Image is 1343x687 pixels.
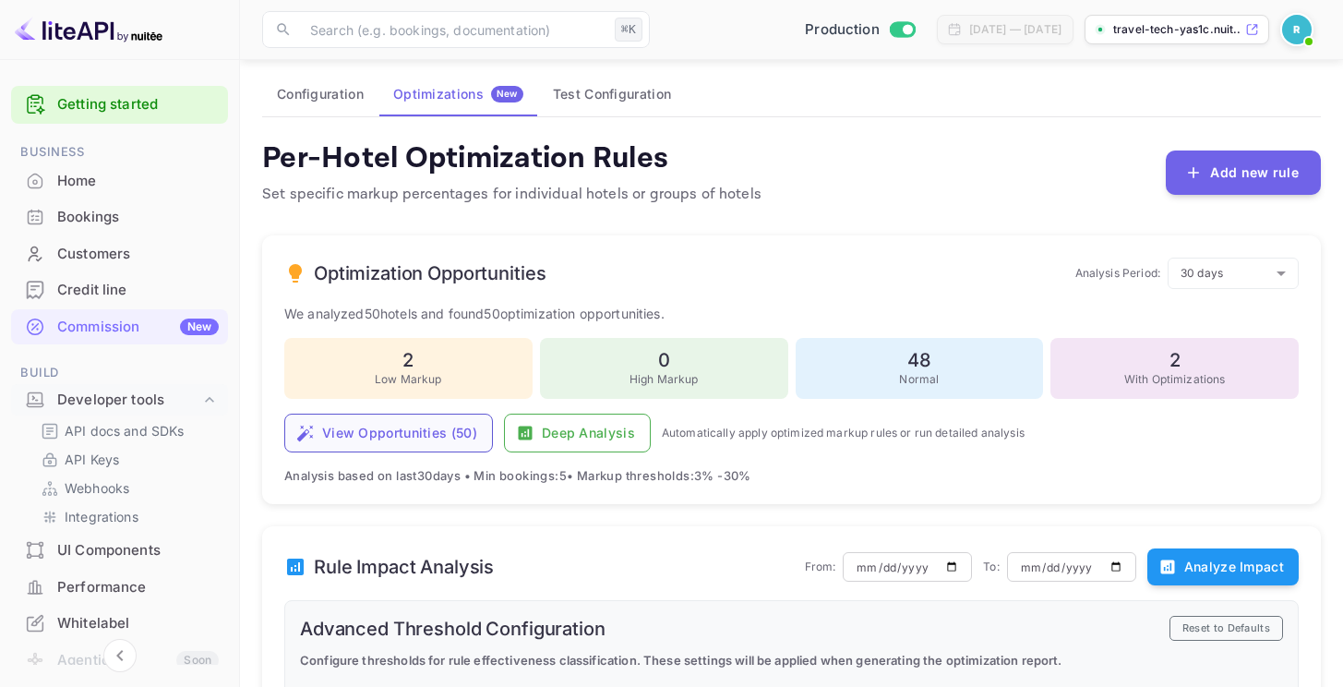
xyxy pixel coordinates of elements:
a: Customers [11,236,228,271]
div: Commission [57,317,219,338]
button: Test Configuration [538,72,686,116]
p: Integrations [65,507,138,526]
div: Integrations [33,503,221,530]
h6: Rule Impact Analysis [314,556,494,578]
p: Configure thresholds for rule effectiveness classification. These settings will be applied when g... [300,652,1283,670]
div: Whitelabel [57,613,219,634]
div: CommissionNew [11,309,228,345]
div: Performance [57,577,219,598]
h6: 2 [295,349,522,371]
a: UI Components [11,533,228,567]
p: From: [805,559,836,575]
span: Analysis based on last 30 days • Min bookings: 5 • Markup thresholds: 3 % - 30 % [284,468,751,483]
a: API docs and SDKs [41,421,213,440]
img: Revolut [1282,15,1312,44]
span: New [491,88,523,100]
div: Customers [11,236,228,272]
a: Home [11,163,228,198]
div: [DATE] — [DATE] [969,21,1061,38]
h6: Optimization Opportunities [314,262,546,284]
div: Switch to Sandbox mode [797,19,922,41]
div: ⌘K [615,18,642,42]
h6: 48 [807,349,1033,371]
span: Build [11,363,228,383]
a: CommissionNew [11,309,228,343]
p: Normal [807,371,1033,388]
h6: 0 [551,349,777,371]
a: Webhooks [41,478,213,498]
button: Configuration [262,72,378,116]
button: Deep Analysis [504,414,651,452]
div: New [180,319,219,335]
p: Low Markup [295,371,522,388]
div: API docs and SDKs [33,417,221,444]
p: High Markup [551,371,777,388]
p: Set specific markup percentages for individual hotels or groups of hotels [262,184,761,206]
a: Whitelabel [11,606,228,640]
div: Performance [11,570,228,606]
button: Add new rule [1166,151,1321,195]
input: Search (e.g. bookings, documentation) [299,11,607,48]
a: Integrations [41,507,213,526]
div: Credit line [57,280,219,301]
div: Home [57,171,219,192]
p: API docs and SDKs [65,421,185,440]
a: API Keys [41,450,213,469]
h4: Per-Hotel Optimization Rules [262,139,761,176]
div: UI Components [11,533,228,569]
div: Developer tools [57,390,200,411]
div: Bookings [11,199,228,235]
h6: Advanced Threshold Configuration [300,618,606,640]
p: We analyzed 50 hotels and found 50 optimization opportunities. [284,304,1299,323]
a: Performance [11,570,228,604]
div: UI Components [57,540,219,561]
div: Developer tools [11,384,228,416]
p: Analysis Period: [1075,265,1160,282]
div: Optimizations [393,86,523,102]
button: Reset to Defaults [1169,616,1283,641]
div: Whitelabel [11,606,228,642]
div: Credit line [11,272,228,308]
span: Production [805,19,880,41]
p: With Optimizations [1061,371,1288,388]
a: Bookings [11,199,228,234]
h6: 2 [1061,349,1288,371]
div: API Keys [33,446,221,473]
img: LiteAPI logo [15,15,162,44]
div: Home [11,163,228,199]
div: Customers [57,244,219,265]
div: 30 days [1168,258,1299,289]
p: Webhooks [65,478,129,498]
button: Collapse navigation [103,639,137,672]
div: Getting started [11,86,228,124]
p: API Keys [65,450,119,469]
div: Webhooks [33,475,221,501]
button: Analyze Impact [1147,548,1299,585]
p: To: [983,559,999,575]
a: Getting started [57,94,219,115]
span: Business [11,142,228,163]
p: Automatically apply optimized markup rules or run detailed analysis [662,425,1025,441]
button: View Opportunities (50) [284,414,493,452]
div: Bookings [57,207,219,228]
p: travel-tech-yas1c.nuit... [1113,21,1241,38]
a: Credit line [11,272,228,307]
